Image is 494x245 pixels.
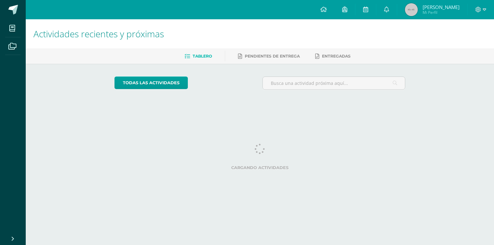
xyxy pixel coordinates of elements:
input: Busca una actividad próxima aquí... [263,77,405,89]
span: Entregadas [322,54,351,59]
a: Pendientes de entrega [238,51,300,61]
a: Entregadas [315,51,351,61]
span: Pendientes de entrega [245,54,300,59]
label: Cargando actividades [114,165,406,170]
img: 45x45 [405,3,418,16]
span: Actividades recientes y próximas [33,28,164,40]
span: Mi Perfil [423,10,460,15]
a: Tablero [185,51,212,61]
span: Tablero [193,54,212,59]
span: [PERSON_NAME] [423,4,460,10]
a: todas las Actividades [114,77,188,89]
